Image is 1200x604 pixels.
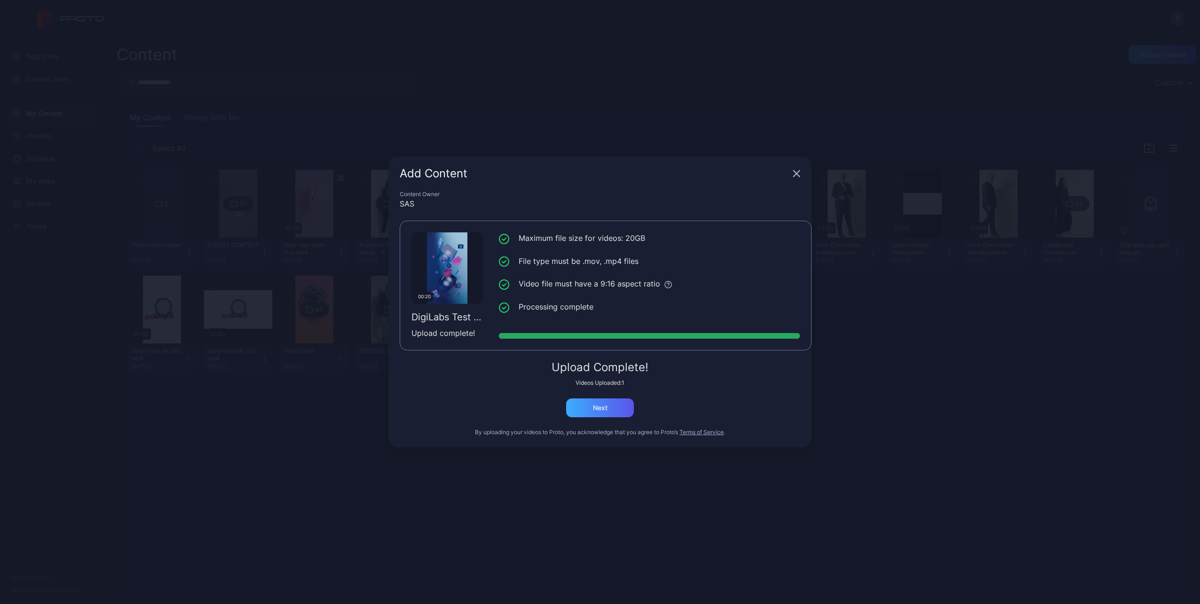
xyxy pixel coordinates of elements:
div: 00:20 [414,292,434,301]
li: Video file must have a 9:16 aspect ratio [499,278,800,290]
div: Next [593,404,608,412]
li: File type must be .mov, .mp4 files [499,255,800,267]
div: By uploading your videos to Proto, you acknowledge that you agree to Proto’s . [400,429,800,436]
div: Upload Complete! [400,362,800,373]
div: Add Content [400,168,789,179]
div: Videos Uploaded: 1 [400,379,800,387]
div: Upload complete! [411,327,483,339]
div: SAS [400,198,800,209]
div: Content Owner [400,191,800,198]
li: Processing complete [499,301,800,313]
button: Next [566,398,634,417]
button: Terms of Service [679,429,724,436]
li: Maximum file size for videos: 20GB [499,232,800,244]
div: DigiLabs Test Extended.mp4 [411,311,483,323]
